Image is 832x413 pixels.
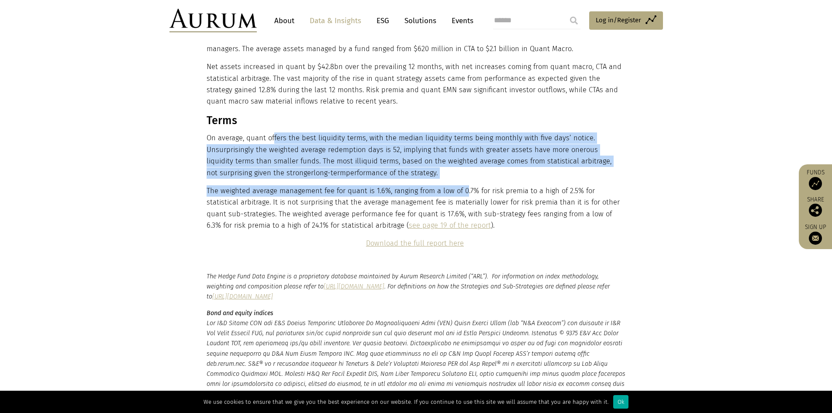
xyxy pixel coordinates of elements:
a: Log in/Register [589,11,663,30]
a: About [270,13,299,29]
a: [URL][DOMAIN_NAME] [324,283,384,290]
img: Aurum [169,9,257,32]
a: Download the full report here [366,239,464,247]
img: Share this post [809,204,822,217]
a: Data & Insights [305,13,366,29]
p: On average, quant offers the best liquidity terms, with the median liquidity terms being monthly ... [207,132,624,179]
strong: Bond and equity indices [207,309,273,317]
a: see page 19 of the report [409,221,491,229]
div: Ok [613,395,628,409]
span: Log in/Register [596,15,641,25]
h3: Terms [207,114,624,127]
img: Sign up to our newsletter [809,232,822,245]
input: Submit [565,12,583,29]
a: [URL][DOMAIN_NAME] [212,293,273,300]
p: Net assets increased in quant by $42.8bn over the prevailing 12 months, with net increases coming... [207,61,624,108]
p: The Hedge Fund Data Engine is a proprietary database maintained by Aurum Research Limited (“ARL”)... [207,271,626,302]
a: ESG [372,13,394,29]
a: Events [447,13,473,29]
p: The weighted average management fee for quant is 1.6%, ranging from a low of 0.7% for risk premia... [207,185,624,232]
div: Share [803,197,828,217]
a: Solutions [400,13,441,29]
a: Sign up [803,223,828,245]
span: long-term [314,169,346,177]
a: Funds [803,169,828,190]
img: Access Funds [809,177,822,190]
